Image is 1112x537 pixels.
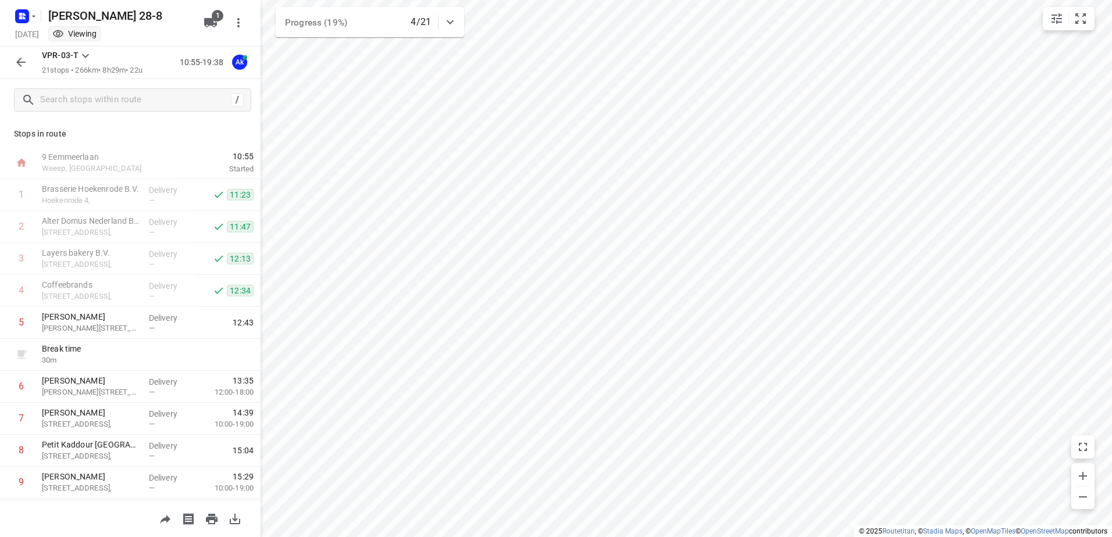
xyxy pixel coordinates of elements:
a: Routetitan [882,527,915,535]
span: 12:13 [227,253,254,264]
p: Break time [42,343,140,355]
div: 1 [19,189,24,200]
span: 11:47 [227,221,254,232]
div: Progress (19%)4/21 [276,7,464,37]
p: Delivery [149,408,192,420]
button: 1 [199,11,222,34]
span: — [149,260,155,268]
button: Map settings [1045,7,1068,30]
p: [STREET_ADDRESS], [42,259,140,270]
span: — [149,388,155,396]
span: — [149,452,155,460]
p: 9 Eemmeerlaan [42,151,163,163]
span: — [149,484,155,492]
svg: Done [213,253,224,264]
p: VPR-03-T [42,49,79,62]
p: Delivery [149,312,192,324]
span: — [149,292,155,300]
a: OpenStreetMap [1021,527,1069,535]
p: Brasserie Hoekenrode B.V. [42,183,140,195]
div: 8 [19,445,24,456]
span: — [149,420,155,428]
p: [STREET_ADDRESS], [42,482,140,494]
p: 10:00-19:00 [196,482,254,494]
p: 30 m [42,355,140,366]
p: [PERSON_NAME] [42,311,140,323]
span: — [149,324,155,332]
div: 6 [19,381,24,392]
p: [PERSON_NAME] [42,375,140,386]
a: Stadia Maps [923,527,963,535]
span: 11:23 [227,189,254,201]
p: Petit Kaddour [GEOGRAPHIC_DATA] [42,439,140,450]
p: Coffeebrands [42,279,140,291]
p: [PERSON_NAME][STREET_ADDRESS], [42,386,140,398]
span: 15:04 [233,445,254,456]
button: Fit zoom [1069,7,1092,30]
p: Delivery [149,184,192,196]
span: 1 [212,10,223,22]
p: Delivery [149,280,192,292]
p: Stops in route [14,128,247,140]
svg: Done [213,221,224,232]
p: 21 stops • 266km • 8h29m • 22u [42,65,142,76]
p: 12:00-18:00 [196,386,254,398]
p: [PERSON_NAME] [42,471,140,482]
span: — [149,228,155,237]
div: 4 [19,285,24,296]
svg: Done [213,285,224,296]
span: 12:43 [233,317,254,328]
p: Delivery [149,248,192,260]
p: [STREET_ADDRESS], [42,291,140,302]
span: 10:55 [177,151,254,162]
p: Delivery [149,472,192,484]
p: Hoekenrode 4, [42,195,140,206]
div: 2 [19,221,24,232]
span: 14:39 [233,407,254,418]
p: Alter Domus Nederland B.V. (BBQ Ophalen) [42,215,140,227]
div: 7 [19,413,24,424]
div: 9 [19,477,24,488]
div: 5 [19,317,24,328]
span: 12:34 [227,285,254,296]
p: [STREET_ADDRESS], [42,418,140,430]
p: [STREET_ADDRESS], [42,227,140,238]
p: 10:55-19:38 [180,56,228,69]
span: Print route [200,513,223,524]
span: — [149,196,155,205]
a: OpenMapTiles [971,527,1015,535]
p: Delivery [149,376,192,388]
span: 15:29 [233,471,254,482]
span: Download route [223,513,247,524]
p: Started [177,163,254,175]
p: Weesp, [GEOGRAPHIC_DATA] [42,163,163,174]
li: © 2025 , © , © © contributors [859,527,1107,535]
div: / [231,94,244,106]
div: 3 [19,253,24,264]
span: Share route [154,513,177,524]
div: You are currently in view mode. To make any changes, go to edit project. [52,28,97,40]
p: Layers bakery B.V. [42,247,140,259]
p: Delivery [149,216,192,228]
p: 10:00-19:00 [196,418,254,430]
p: [PERSON_NAME] [42,407,140,418]
span: Progress (19%) [285,17,347,28]
input: Search stops within route [40,91,231,109]
p: 4/21 [411,15,431,29]
p: Delivery [149,440,192,452]
span: Print shipping labels [177,513,200,524]
div: small contained button group [1043,7,1095,30]
span: 13:35 [233,375,254,386]
p: Martini van Geffenstraat 29C, [42,323,140,334]
p: [STREET_ADDRESS], [42,450,140,462]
